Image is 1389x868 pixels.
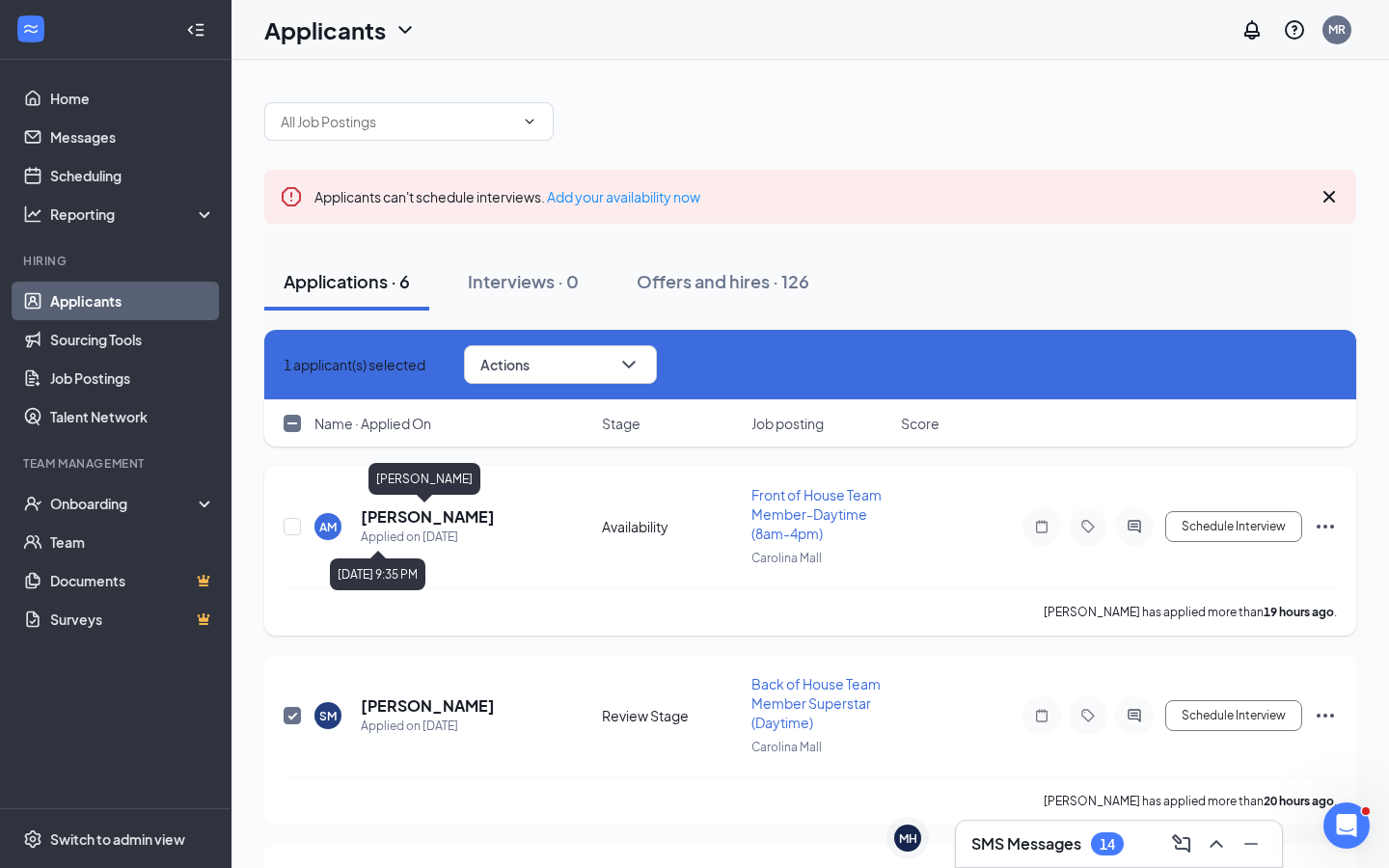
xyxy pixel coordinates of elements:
a: Team [50,523,215,561]
iframe: Intercom live chat [1323,802,1370,849]
h5: [PERSON_NAME] [361,695,495,717]
div: Applications · 6 [284,269,410,293]
span: Carolina Mall [751,551,822,565]
svg: Tag [1076,708,1100,723]
svg: WorkstreamLogo [21,19,41,39]
button: ComposeMessage [1166,828,1197,859]
svg: ComposeMessage [1170,832,1193,855]
span: Applicants can't schedule interviews. [314,188,700,205]
h3: SMS Messages [971,833,1081,854]
svg: ActiveChat [1123,708,1146,723]
svg: Note [1030,708,1053,723]
div: 14 [1100,836,1115,853]
div: MR [1328,21,1346,38]
div: MH [899,830,917,847]
a: Messages [50,118,215,156]
svg: QuestionInfo [1283,18,1306,41]
b: 19 hours ago [1264,605,1334,619]
svg: Cross [1318,185,1341,208]
div: Offers and hires · 126 [637,269,809,293]
button: ActionsChevronDown [464,345,657,384]
svg: Tag [1076,519,1100,534]
div: Hiring [23,253,211,269]
span: Carolina Mall [751,740,822,754]
a: Applicants [50,282,215,320]
div: AM [319,519,337,535]
svg: Settings [23,829,42,849]
a: DocumentsCrown [50,561,215,600]
div: Team Management [23,455,211,472]
svg: Ellipses [1314,515,1337,538]
svg: Ellipses [1314,704,1337,727]
div: SM [319,708,337,724]
p: [PERSON_NAME] has applied more than . [1044,604,1337,620]
span: Front of House Team Member-Daytime (8am-4pm) [751,486,882,542]
div: Switch to admin view [50,829,185,849]
svg: Analysis [23,204,42,224]
a: Add your availability now [547,188,700,205]
a: Talent Network [50,397,215,436]
div: [DATE] 9:35 PM [330,558,425,590]
div: Applied on [DATE] [361,717,495,736]
svg: ChevronDown [394,18,417,41]
a: Scheduling [50,156,215,195]
span: Score [901,414,940,433]
a: SurveysCrown [50,600,215,638]
svg: ChevronDown [522,114,537,129]
span: Job posting [751,414,824,433]
a: Home [50,79,215,118]
button: Schedule Interview [1165,511,1302,542]
b: 20 hours ago [1264,794,1334,808]
svg: ChevronDown [617,353,640,376]
svg: Minimize [1239,832,1263,855]
svg: Collapse [186,20,205,40]
span: Actions [480,358,530,371]
div: Onboarding [50,494,199,513]
a: Job Postings [50,359,215,397]
a: Sourcing Tools [50,320,215,359]
span: Back of House Team Member Superstar (Daytime) [751,675,881,731]
button: Minimize [1236,828,1266,859]
div: Interviews · 0 [468,269,579,293]
button: ChevronUp [1201,828,1232,859]
h5: [PERSON_NAME] [361,506,495,528]
span: Stage [602,414,640,433]
div: Reporting [50,204,216,224]
div: Review Stage [602,706,740,725]
svg: UserCheck [23,494,42,513]
div: Availability [602,517,740,536]
span: 1 applicant(s) selected [284,354,425,375]
div: [PERSON_NAME] [368,463,480,495]
span: Name · Applied On [314,414,431,433]
input: All Job Postings [281,111,514,132]
svg: Error [280,185,303,208]
svg: ChevronUp [1205,832,1228,855]
button: Schedule Interview [1165,700,1302,731]
h1: Applicants [264,14,386,46]
div: Applied on [DATE] [361,528,495,547]
p: [PERSON_NAME] has applied more than . [1044,793,1337,809]
svg: ActiveChat [1123,519,1146,534]
svg: Notifications [1240,18,1264,41]
svg: Note [1030,519,1053,534]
